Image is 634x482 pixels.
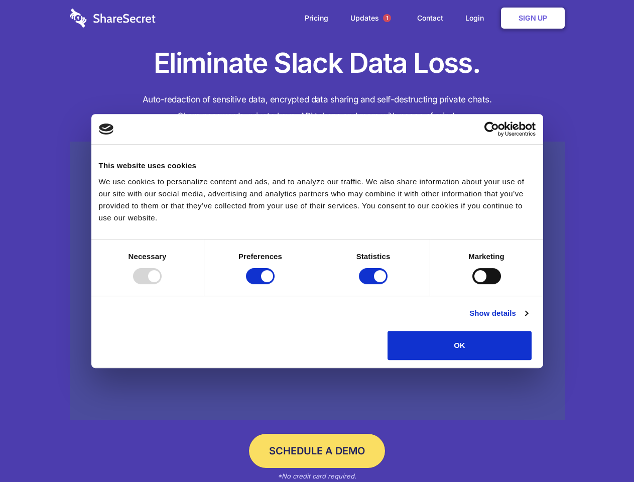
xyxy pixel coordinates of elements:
strong: Necessary [129,252,167,261]
a: Usercentrics Cookiebot - opens in a new window [448,122,536,137]
span: 1 [383,14,391,22]
div: We use cookies to personalize content and ads, and to analyze our traffic. We also share informat... [99,176,536,224]
strong: Preferences [238,252,282,261]
button: OK [388,331,532,360]
a: Contact [407,3,453,34]
a: Login [455,3,499,34]
h4: Auto-redaction of sensitive data, encrypted data sharing and self-destructing private chats. Shar... [70,91,565,125]
a: Wistia video thumbnail [70,142,565,420]
img: logo-wordmark-white-trans-d4663122ce5f474addd5e946df7df03e33cb6a1c49d2221995e7729f52c070b2.svg [70,9,156,28]
h1: Eliminate Slack Data Loss. [70,45,565,81]
a: Sign Up [501,8,565,29]
strong: Marketing [468,252,504,261]
div: This website uses cookies [99,160,536,172]
a: Pricing [295,3,338,34]
img: logo [99,124,114,135]
em: *No credit card required. [278,472,356,480]
strong: Statistics [356,252,391,261]
a: Show details [469,307,528,319]
a: Schedule a Demo [249,434,385,468]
